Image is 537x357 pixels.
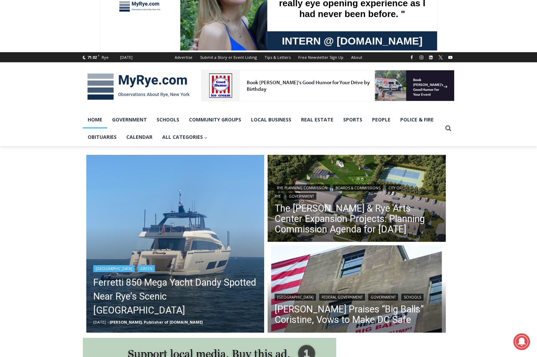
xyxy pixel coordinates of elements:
a: Government [107,111,152,128]
a: X [436,53,445,62]
a: Local Business [246,111,296,128]
img: (PHOTO: The 85' foot luxury yacht Dandy was parked just off Rye on Friday, August 8, 2025.) [86,155,264,333]
a: [PERSON_NAME] Praises “Big Balls” Coristine, Vows to Make DC Safe [275,304,439,325]
a: Federal Government [319,294,365,301]
a: Schools [401,294,424,301]
span: – [108,319,110,325]
a: Advertise [171,52,196,62]
a: Rye Planning Commission [275,184,330,191]
a: Home [83,111,107,128]
div: "the precise, almost orchestrated movements of cutting and assembling sushi and [PERSON_NAME] mak... [72,43,102,83]
a: [GEOGRAPHIC_DATA] [93,265,135,272]
a: About [347,52,366,62]
div: Book [PERSON_NAME]'s Good Humor for Your Drive by Birthday [46,9,172,22]
img: MyRye.com [83,69,194,105]
nav: Primary Navigation [83,111,442,146]
a: Sports [338,111,367,128]
a: Obituaries [83,128,121,146]
button: Child menu of All Categories [157,128,213,146]
a: Instagram [417,53,426,62]
img: (PHOTO: The Rye Arts Center has developed a conceptual plan and renderings for the development of... [268,155,446,244]
div: | [93,264,258,272]
a: Facebook [408,53,416,62]
div: | | | [275,183,439,200]
a: [GEOGRAPHIC_DATA] [275,294,316,301]
time: [DATE] [93,319,106,325]
a: Green [138,265,155,272]
a: Read More Ferretti 850 Mega Yacht Dandy Spotted Near Rye’s Scenic Parsonage Point [86,155,264,333]
a: Submit a Story or Event Listing [196,52,261,62]
a: Free Newsletter Sign Up [294,52,347,62]
button: View Search Form [442,122,455,135]
span: Intern @ [DOMAIN_NAME] [182,69,323,85]
a: [PERSON_NAME], Publisher of [DOMAIN_NAME] [110,319,203,325]
a: Read More Trump Praises “Big Balls” Coristine, Vows to Make DC Safe [268,245,446,334]
a: The [PERSON_NAME] & Rye Arts Center Expansion Projects: Planning Commission Agenda for [DATE] [275,203,439,235]
a: Calendar [121,128,157,146]
span: Open Tues. - Sun. [PHONE_NUMBER] [2,72,68,98]
a: Tips & Letters [261,52,294,62]
a: Linkedin [427,53,435,62]
a: Boards & Commissions [333,184,383,191]
a: Open Tues. - Sun. [PHONE_NUMBER] [0,70,70,87]
a: Book [PERSON_NAME]'s Good Humor for Your Event [207,2,251,32]
a: Community Groups [184,111,246,128]
div: [DATE] [120,54,133,61]
a: Police & Fire [395,111,439,128]
img: (PHOTO: President Donald Trump's Truth Social post about about Edward "Big Balls" Coristine gener... [268,245,446,334]
a: Real Estate [296,111,338,128]
a: Intern @ [DOMAIN_NAME] [167,68,337,87]
a: People [367,111,395,128]
div: | | | [275,292,439,301]
a: Government [286,193,316,200]
div: "[PERSON_NAME] and I covered the [DATE] Parade, which was a really eye opening experience as I ha... [176,0,329,68]
a: YouTube [446,53,455,62]
h4: Book [PERSON_NAME]'s Good Humor for Your Event [212,7,242,27]
span: 71.02 [87,55,97,60]
div: Rye [102,54,109,61]
a: Government [368,294,398,301]
nav: Secondary Navigation [171,52,366,62]
a: Schools [152,111,184,128]
img: s_800_d653096d-cda9-4b24-94f4-9ae0c7afa054.jpeg [168,0,210,32]
span: F [98,54,100,57]
a: Read More The Osborn & Rye Arts Center Expansion Projects: Planning Commission Agenda for Tuesday... [268,155,446,244]
a: Ferretti 850 Mega Yacht Dandy Spotted Near Rye’s Scenic [GEOGRAPHIC_DATA] [93,276,258,317]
